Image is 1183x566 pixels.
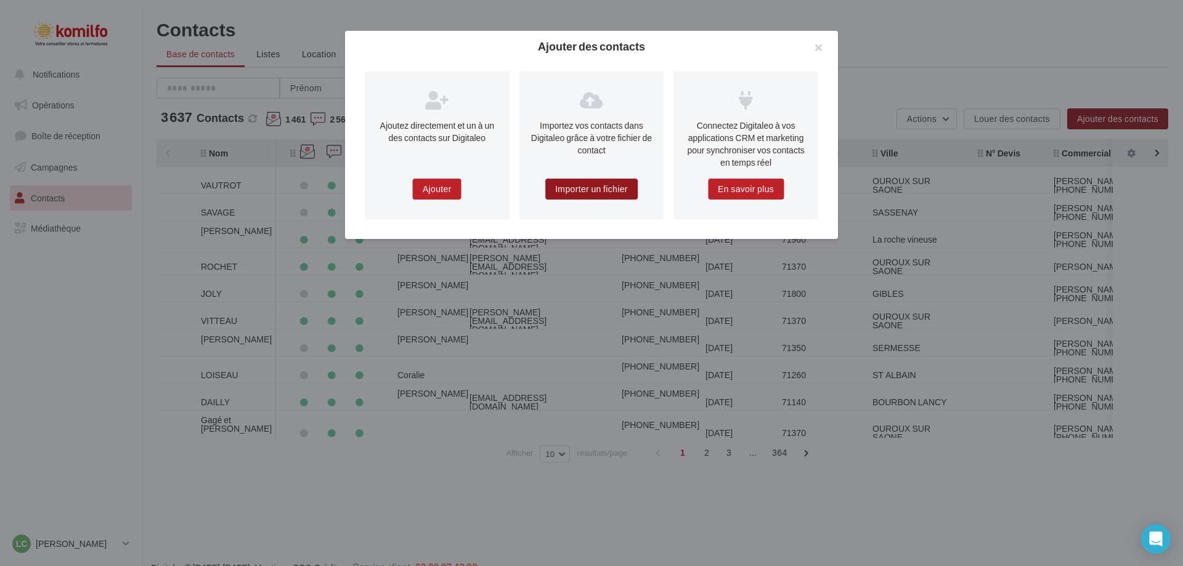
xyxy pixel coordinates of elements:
h2: Ajouter des contacts [365,41,818,52]
button: Ajouter [413,179,461,200]
button: En savoir plus [708,179,784,200]
p: Importez vos contacts dans Digitaleo grâce à votre fichier de contact [529,119,654,156]
p: Ajoutez directement et un à un des contacts sur Digitaleo [375,119,500,144]
div: Open Intercom Messenger [1141,524,1171,554]
p: Connectez Digitaleo à vos applications CRM et marketing pour synchroniser vos contacts en temps réel [683,119,808,169]
button: Importer un fichier [545,179,638,200]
